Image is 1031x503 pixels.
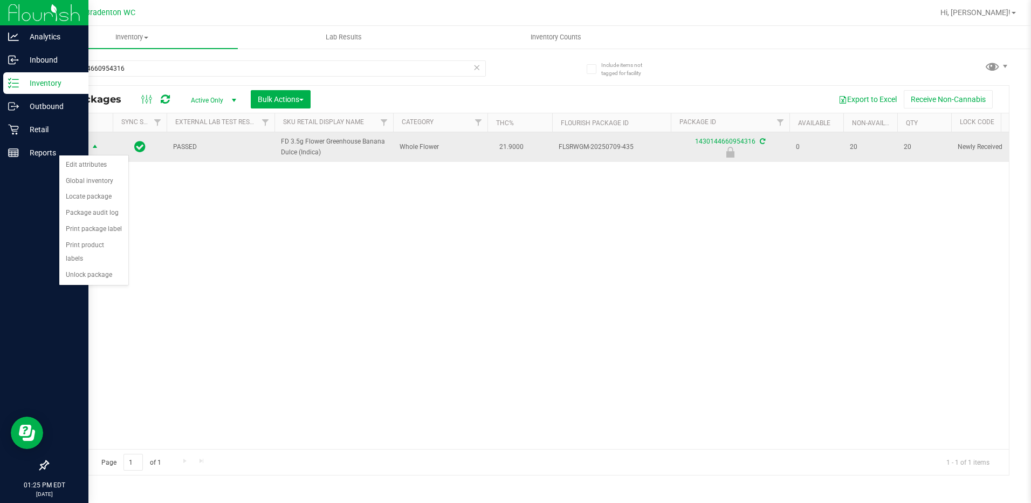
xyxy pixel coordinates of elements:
li: Edit attributes [59,157,128,173]
inline-svg: Analytics [8,31,19,42]
span: Include items not tagged for facility [601,61,655,77]
span: Inventory Counts [516,32,596,42]
a: Flourish Package ID [561,119,629,127]
a: Inventory [26,26,238,49]
inline-svg: Reports [8,147,19,158]
span: Lab Results [311,32,376,42]
span: All Packages [56,93,132,105]
p: Inbound [19,53,84,66]
a: Filter [470,113,487,132]
a: Filter [149,113,167,132]
span: In Sync [134,139,146,154]
span: PASSED [173,142,268,152]
span: Bradenton WC [85,8,135,17]
li: Locate package [59,189,128,205]
a: Sku Retail Display Name [283,118,364,126]
button: Bulk Actions [251,90,311,108]
input: Search Package ID, Item Name, SKU, Lot or Part Number... [47,60,486,77]
div: Newly Received [669,147,791,158]
a: Qty [906,119,918,127]
a: External Lab Test Result [175,118,260,126]
a: THC% [496,119,514,127]
span: 20 [904,142,945,152]
span: 21.9000 [494,139,529,155]
a: Filter [375,113,393,132]
span: select [88,140,102,155]
span: FLSRWGM-20250709-435 [559,142,664,152]
a: Lab Results [238,26,450,49]
p: Reports [19,146,84,159]
a: Available [798,119,830,127]
span: Bulk Actions [258,95,304,104]
span: Page of 1 [92,454,170,471]
p: Retail [19,123,84,136]
span: 1 - 1 of 1 items [938,454,998,470]
li: Package audit log [59,205,128,221]
span: Inventory [26,32,238,42]
p: [DATE] [5,490,84,498]
li: Print package label [59,221,128,237]
a: Category [402,118,434,126]
a: Package ID [679,118,716,126]
span: Whole Flower [400,142,481,152]
span: Clear [473,60,481,74]
a: Non-Available [852,119,900,127]
button: Export to Excel [831,90,904,108]
iframe: Resource center [11,417,43,449]
inline-svg: Inventory [8,78,19,89]
p: Inventory [19,77,84,90]
p: Outbound [19,100,84,113]
li: Unlock package [59,267,128,283]
input: 1 [123,454,143,471]
span: FD 3.5g Flower Greenhouse Banana Dulce (Indica) [281,137,387,157]
inline-svg: Retail [8,124,19,135]
li: Global inventory [59,173,128,189]
span: Hi, [PERSON_NAME]! [940,8,1011,17]
inline-svg: Inbound [8,55,19,65]
p: Analytics [19,30,84,43]
span: Sync from Compliance System [758,138,765,145]
a: 1430144660954316 [695,138,755,145]
span: 0 [796,142,837,152]
a: Lock Code [960,118,994,126]
a: Inventory Counts [450,26,662,49]
li: Print product labels [59,237,128,267]
a: Sync Status [121,118,163,126]
span: 20 [850,142,891,152]
a: Filter [257,113,274,132]
a: Filter [772,113,789,132]
p: 01:25 PM EDT [5,480,84,490]
inline-svg: Outbound [8,101,19,112]
button: Receive Non-Cannabis [904,90,993,108]
span: Newly Received [958,142,1026,152]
